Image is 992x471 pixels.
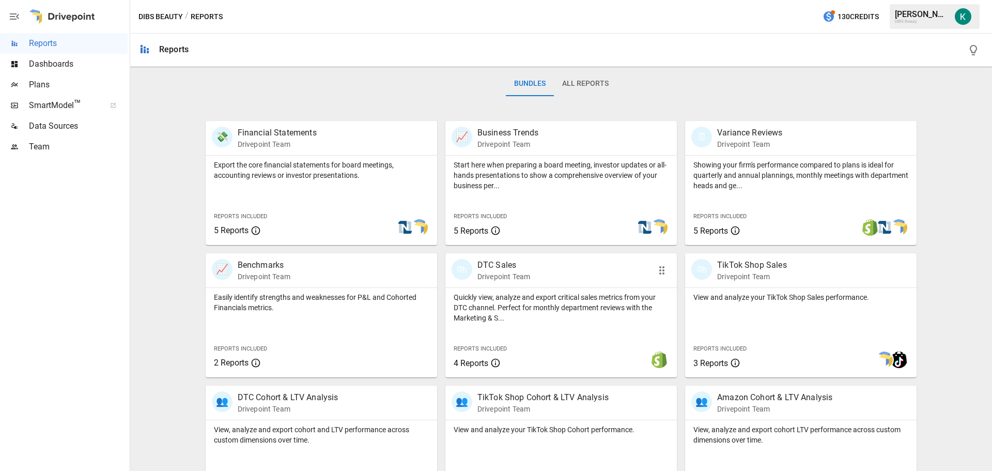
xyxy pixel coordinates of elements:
[891,219,907,236] img: smart model
[454,226,488,236] span: 5 Reports
[212,259,233,280] div: 📈
[717,139,782,149] p: Drivepoint Team
[212,127,233,147] div: 💸
[693,358,728,368] span: 3 Reports
[862,219,878,236] img: shopify
[651,352,668,368] img: shopify
[159,44,189,54] div: Reports
[411,219,428,236] img: smart model
[876,352,893,368] img: smart model
[554,71,617,96] button: All Reports
[214,213,267,220] span: Reports Included
[895,19,949,24] div: DIBS Beauty
[693,226,728,236] span: 5 Reports
[477,271,530,282] p: Drivepoint Team
[397,219,413,236] img: netsuite
[238,139,317,149] p: Drivepoint Team
[949,2,978,31] button: Katherine Rose
[717,404,832,414] p: Drivepoint Team
[29,79,128,91] span: Plans
[185,10,189,23] div: /
[452,259,472,280] div: 🛍
[29,141,128,153] span: Team
[693,292,908,302] p: View and analyze your TikTok Shop Sales performance.
[477,404,609,414] p: Drivepoint Team
[74,98,81,111] span: ™
[693,345,747,352] span: Reports Included
[454,292,669,323] p: Quickly view, analyze and export critical sales metrics from your DTC channel. Perfect for monthl...
[838,10,879,23] span: 130 Credits
[454,345,507,352] span: Reports Included
[452,127,472,147] div: 📈
[693,160,908,191] p: Showing your firm's performance compared to plans is ideal for quarterly and annual plannings, mo...
[691,127,712,147] div: 🗓
[955,8,971,25] img: Katherine Rose
[717,259,787,271] p: TikTok Shop Sales
[717,271,787,282] p: Drivepoint Team
[454,424,669,435] p: View and analyze your TikTok Shop Cohort performance.
[214,225,249,235] span: 5 Reports
[29,99,99,112] span: SmartModel
[214,292,429,313] p: Easily identify strengths and weaknesses for P&L and Cohorted Financials metrics.
[454,213,507,220] span: Reports Included
[691,391,712,412] div: 👥
[876,219,893,236] img: netsuite
[477,259,530,271] p: DTC Sales
[691,259,712,280] div: 🛍
[477,127,538,139] p: Business Trends
[238,404,338,414] p: Drivepoint Team
[238,391,338,404] p: DTC Cohort & LTV Analysis
[477,391,609,404] p: TikTok Shop Cohort & LTV Analysis
[238,127,317,139] p: Financial Statements
[29,58,128,70] span: Dashboards
[693,424,908,445] p: View, analyze and export cohort LTV performance across custom dimensions over time.
[477,139,538,149] p: Drivepoint Team
[29,37,128,50] span: Reports
[238,271,290,282] p: Drivepoint Team
[637,219,653,236] img: netsuite
[212,391,233,412] div: 👥
[818,7,883,26] button: 130Credits
[717,127,782,139] p: Variance Reviews
[895,9,949,19] div: [PERSON_NAME]
[454,160,669,191] p: Start here when preparing a board meeting, investor updates or all-hands presentations to show a ...
[214,358,249,368] span: 2 Reports
[238,259,290,271] p: Benchmarks
[891,352,907,368] img: tiktok
[454,358,488,368] span: 4 Reports
[651,219,668,236] img: smart model
[214,345,267,352] span: Reports Included
[29,120,128,132] span: Data Sources
[214,160,429,180] p: Export the core financial statements for board meetings, accounting reviews or investor presentat...
[214,424,429,445] p: View, analyze and export cohort and LTV performance across custom dimensions over time.
[506,71,554,96] button: Bundles
[717,391,832,404] p: Amazon Cohort & LTV Analysis
[452,391,472,412] div: 👥
[693,213,747,220] span: Reports Included
[138,10,183,23] button: DIBS Beauty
